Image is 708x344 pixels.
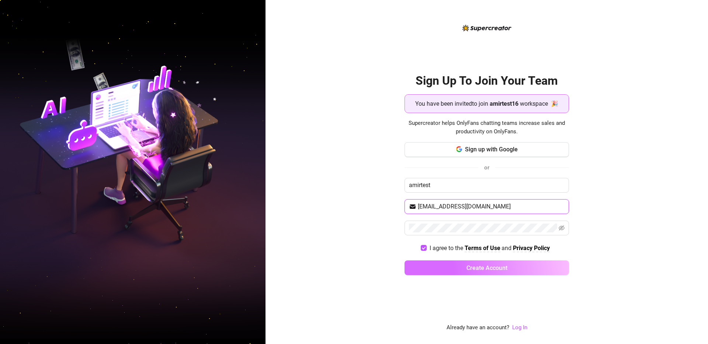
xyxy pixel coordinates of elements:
strong: Terms of Use [465,245,500,252]
span: Sign up with Google [465,146,518,153]
span: Supercreator helps OnlyFans chatting teams increase sales and productivity on OnlyFans. [405,119,569,136]
button: Create Account [405,260,569,275]
a: Log In [512,323,527,332]
a: Log In [512,324,527,331]
span: Already have an account? [447,323,509,332]
img: logo-BBDzfeDw.svg [462,25,511,31]
span: eye-invisible [559,225,565,231]
input: Enter your Name [405,178,569,193]
span: I agree to the [430,245,465,252]
a: Terms of Use [465,245,500,252]
strong: Privacy Policy [513,245,550,252]
input: Your email [418,202,565,211]
span: Create Account [466,264,507,271]
strong: amirtest16 [490,100,518,107]
button: Sign up with Google [405,142,569,157]
span: workspace 🎉 [520,99,558,108]
span: You have been invited to join [415,99,488,108]
span: and [502,245,513,252]
a: Privacy Policy [513,245,550,252]
span: or [484,164,489,171]
h2: Sign Up To Join Your Team [405,73,569,88]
